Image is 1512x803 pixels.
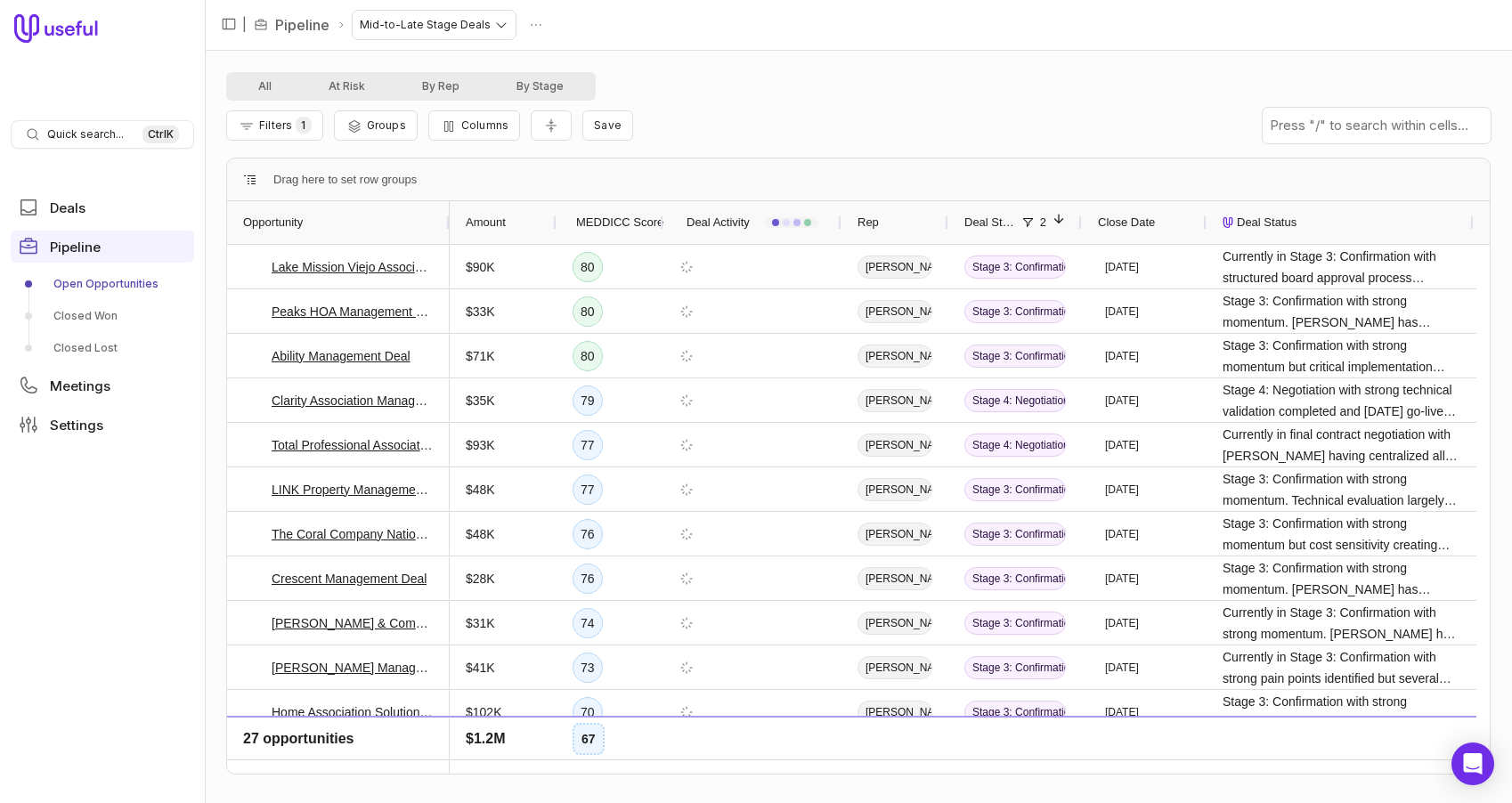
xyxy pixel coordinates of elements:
button: All [230,76,300,97]
span: Stage 3: Confirmation with strong technical fit but significant financial and implementation comp... [1223,691,1458,734]
a: The Coral Company Nationals [272,523,434,545]
span: Stage 3: Confirmation with strong momentum but critical implementation concerns. Technical evalua... [1223,335,1458,377]
button: Actions [523,12,549,38]
button: Group Pipeline [334,110,418,141]
div: 74 [573,608,603,638]
div: 77 [573,430,603,460]
span: [PERSON_NAME] [858,612,932,635]
span: $28K [466,568,495,589]
span: Stage 4: Negotiation with strong technical validation completed and [DATE] go-live target establi... [1223,379,1458,422]
a: Meetings [11,369,194,401]
a: Crescent Management Deal [272,568,427,589]
span: Columns [461,118,508,132]
span: Currently in Stage 3: Confirmation with structured board approval process planned. [PERSON_NAME] ... [1223,246,1458,288]
a: Closed Lost [11,334,194,362]
time: [DATE] [1105,616,1139,630]
span: [PERSON_NAME] [858,255,932,279]
span: Opportunity [243,212,303,233]
span: Currently in Stage 3: Confirmation with strong momentum. [PERSON_NAME] has scheduled reference ca... [1223,602,1458,645]
span: Stage 3: Confirmation with strong momentum. Technical evaluation largely complete with accounting... [1223,468,1458,511]
span: Deal Activity [687,212,750,233]
button: Filter Pipeline [226,110,323,141]
span: [PERSON_NAME] [858,478,932,501]
button: Columns [428,110,520,141]
div: 79 [573,385,603,416]
span: $102K [466,702,501,723]
span: Amount [466,212,506,233]
time: [DATE] [1105,661,1139,675]
div: 77 [573,474,603,505]
button: Create a new saved view [582,110,633,141]
time: [DATE] [1105,393,1139,408]
div: 73 [573,653,603,683]
span: Stage 3: Confirmation with strong momentum. [PERSON_NAME] has completed multiple demos, scheduled... [1223,557,1458,600]
span: Deal Status [1237,212,1297,233]
span: Currently in Stage 3: Confirmation with structured decision sequence: banking discussions → cost ... [1223,735,1458,778]
a: Settings [11,409,194,441]
span: 1 [296,117,311,134]
span: Deal Stage [964,212,1015,233]
span: Close Date [1098,212,1155,233]
span: $48K [466,523,495,545]
time: [DATE] [1105,349,1139,363]
a: Lake Mission Viejo Association Deal [272,256,434,278]
span: Meetings [50,379,110,393]
a: Pipeline [11,231,194,263]
span: Stage 3: Confirmation [964,255,1066,279]
span: $48K [466,479,495,500]
span: [PERSON_NAME] [858,656,932,679]
span: Groups [367,118,406,132]
div: Open Intercom Messenger [1451,742,1494,785]
div: 70 [573,697,603,727]
time: [DATE] [1105,304,1139,319]
span: Rep [858,212,879,233]
span: [PERSON_NAME] [858,300,932,323]
div: 76 [573,519,603,549]
kbd: Ctrl K [142,126,179,143]
span: $71K [466,345,495,367]
span: $90K [466,256,495,278]
span: Settings [50,418,103,432]
span: Stage 3: Confirmation [964,701,1066,724]
span: Stage 3: Confirmation [964,478,1066,501]
span: [PERSON_NAME] [858,567,932,590]
span: [PERSON_NAME] [858,345,932,368]
button: Collapse all rows [531,110,572,142]
button: At Risk [300,76,394,97]
span: $31K [466,612,495,634]
span: Pipeline [50,240,101,254]
span: $41K [466,657,495,678]
a: Deals [11,191,194,223]
a: Home Association Solutions, LLC - New Deal [272,702,434,723]
span: Stage 3: Confirmation [964,745,1066,768]
span: $93K [466,434,495,456]
span: $35K [466,390,495,411]
span: 2 [1035,212,1046,233]
span: [PERSON_NAME] [858,745,932,768]
a: Closed Won [11,302,194,330]
span: Drag here to set row groups [273,169,417,191]
span: [PERSON_NAME] [858,389,932,412]
a: Pipeline [275,14,329,36]
time: [DATE] [1105,750,1139,764]
button: By Stage [488,76,592,97]
span: Stage 3: Confirmation [964,612,1066,635]
div: 80 [573,252,603,282]
span: Stage 3: Confirmation [964,345,1066,368]
button: By Rep [394,76,488,97]
span: Deals [50,201,85,215]
a: Ability Management Deal [272,345,411,367]
span: Stage 3: Confirmation [964,523,1066,546]
time: [DATE] [1105,438,1139,452]
div: 76 [573,564,603,594]
span: [PERSON_NAME] [858,701,932,724]
span: $30K [466,746,495,767]
span: [PERSON_NAME] [858,434,932,457]
span: Stage 3: Confirmation [964,656,1066,679]
div: 80 [573,341,603,371]
span: $33K [466,301,495,322]
span: Stage 3: Confirmation [964,567,1066,590]
span: Filters [259,118,292,132]
a: Clarity Association Management Services, Inc. Deal [272,390,434,411]
span: [PERSON_NAME] [858,523,932,546]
